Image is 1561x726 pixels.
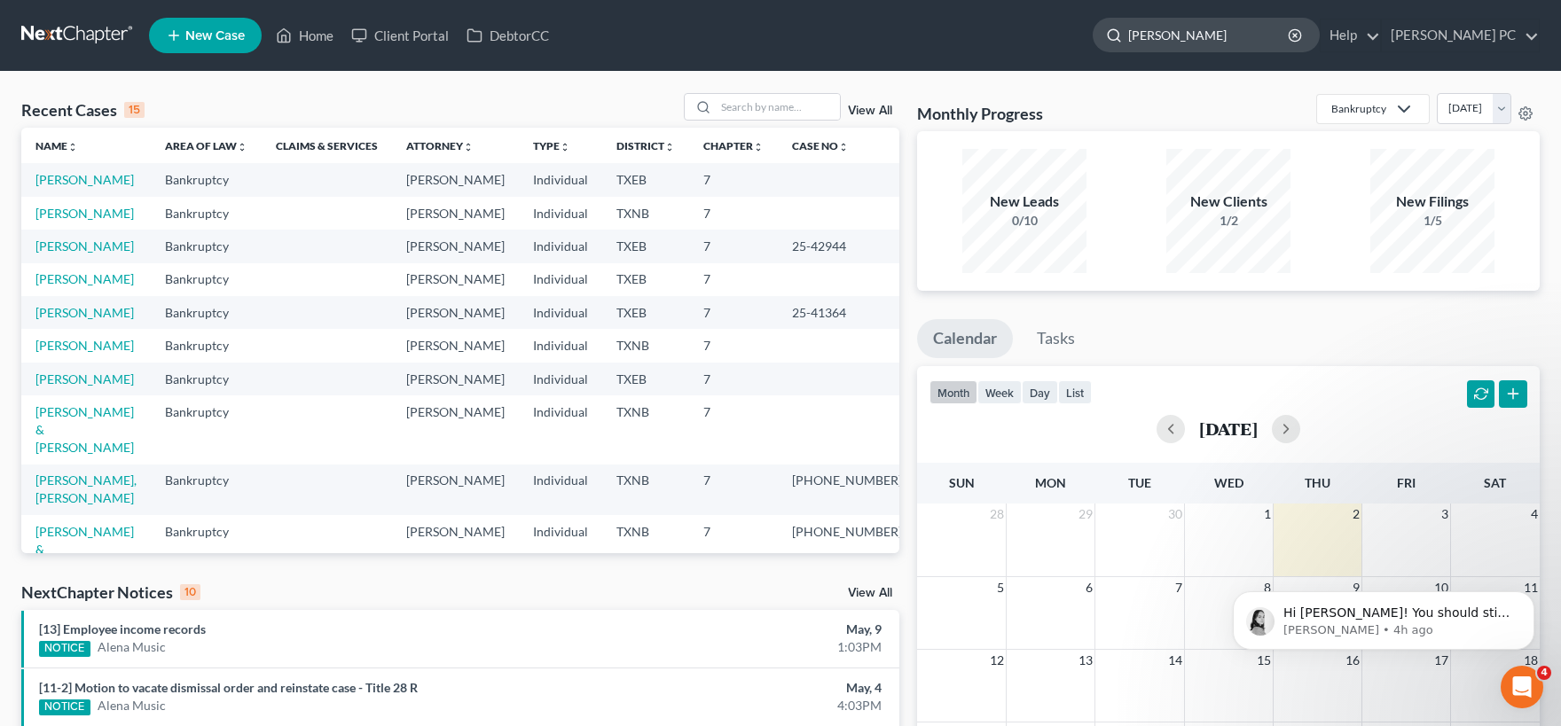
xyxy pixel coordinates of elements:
td: Bankruptcy [151,263,262,296]
td: 7 [689,296,778,329]
a: Alena Music [98,638,166,656]
a: Nameunfold_more [35,139,78,152]
a: [PERSON_NAME] [35,172,134,187]
h3: Monthly Progress [917,103,1043,124]
td: [PERSON_NAME] [392,329,519,362]
td: Individual [519,230,602,262]
span: Mon [1035,475,1066,490]
td: 7 [689,197,778,230]
span: 5 [995,577,1006,598]
span: Sun [949,475,975,490]
iframe: Intercom live chat [1501,666,1543,708]
div: 15 [124,102,145,118]
a: [11-2] Motion to vacate dismissal order and reinstate case - Title 28 R [39,680,418,695]
a: [PERSON_NAME] [35,271,134,286]
button: month [930,380,977,404]
span: 13 [1077,650,1094,671]
a: Districtunfold_more [616,139,675,152]
td: [PERSON_NAME] [392,515,519,601]
div: NOTICE [39,699,90,715]
div: NextChapter Notices [21,582,200,603]
td: TXEB [602,363,689,395]
a: [PERSON_NAME] & [PERSON_NAME] [35,404,134,455]
a: Area of Lawunfold_more [165,139,247,152]
td: Bankruptcy [151,329,262,362]
td: TXNB [602,395,689,464]
td: TXEB [602,163,689,196]
a: Help [1321,20,1380,51]
span: 6 [1084,577,1094,598]
a: [PERSON_NAME] [35,305,134,320]
td: Bankruptcy [151,363,262,395]
span: New Case [185,29,245,43]
i: unfold_more [237,142,247,152]
td: [PERSON_NAME] [392,363,519,395]
td: TXNB [602,515,689,601]
div: May, 9 [613,621,882,638]
td: TXNB [602,197,689,230]
div: Recent Cases [21,99,145,121]
td: 7 [689,329,778,362]
td: Bankruptcy [151,464,262,515]
td: [PERSON_NAME] [392,163,519,196]
td: [PHONE_NUMBER] [778,464,916,515]
div: May, 4 [613,679,882,697]
td: [PHONE_NUMBER] [778,515,916,601]
div: 1/5 [1370,212,1494,230]
a: [PERSON_NAME] [35,338,134,353]
td: TXNB [602,329,689,362]
div: Bankruptcy [1331,101,1386,116]
td: Bankruptcy [151,515,262,601]
td: 25-42944 [778,230,916,262]
td: [PERSON_NAME] [392,230,519,262]
td: Individual [519,296,602,329]
a: View All [848,587,892,599]
a: [PERSON_NAME] & [PERSON_NAME], [PERSON_NAME] [35,524,137,592]
td: TXEB [602,296,689,329]
a: [PERSON_NAME] [35,206,134,221]
button: week [977,380,1022,404]
td: 7 [689,363,778,395]
div: 1:03PM [613,638,882,656]
a: [13] Employee income records [39,621,206,636]
span: 2 [1351,504,1361,525]
iframe: Intercom notifications message [1206,554,1561,678]
td: Individual [519,515,602,601]
a: [PERSON_NAME] PC [1382,20,1539,51]
span: 3 [1439,504,1450,525]
a: Client Portal [342,20,458,51]
span: 4 [1537,666,1551,680]
div: 1/2 [1166,212,1290,230]
td: Individual [519,329,602,362]
div: New Clients [1166,191,1290,212]
i: unfold_more [463,142,474,152]
a: View All [848,105,892,117]
div: New Leads [962,191,1086,212]
td: [PERSON_NAME] [392,464,519,515]
td: [PERSON_NAME] [392,197,519,230]
td: Individual [519,363,602,395]
p: Message from Lindsey, sent 4h ago [77,68,306,84]
h2: [DATE] [1199,419,1258,438]
a: Calendar [917,319,1013,358]
a: DebtorCC [458,20,558,51]
td: 7 [689,464,778,515]
th: Claims & Services [262,128,392,163]
i: unfold_more [838,142,849,152]
i: unfold_more [67,142,78,152]
a: [PERSON_NAME] [35,238,134,254]
i: unfold_more [664,142,675,152]
div: 4:03PM [613,697,882,714]
a: Typeunfold_more [533,139,570,152]
td: Bankruptcy [151,230,262,262]
a: [PERSON_NAME] [35,371,134,386]
span: Fri [1397,475,1416,490]
span: 7 [1173,577,1184,598]
a: Case Nounfold_more [792,139,849,152]
input: Search by name... [716,94,840,120]
td: Individual [519,464,602,515]
span: 14 [1166,650,1184,671]
span: Wed [1214,475,1243,490]
td: Bankruptcy [151,296,262,329]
